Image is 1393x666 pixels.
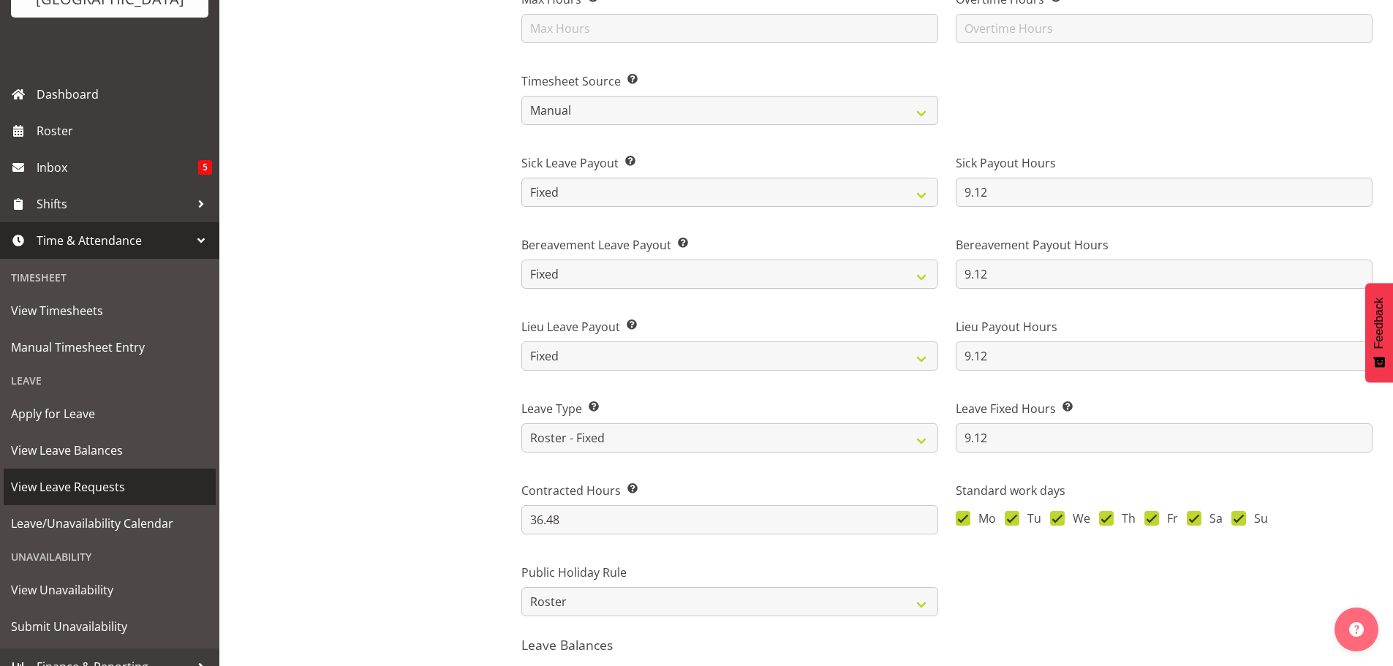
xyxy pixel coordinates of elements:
[4,262,216,292] div: Timesheet
[956,154,1373,172] label: Sick Payout Hours
[956,14,1373,43] input: Overtime Hours
[1349,622,1364,637] img: help-xxl-2.png
[521,236,938,254] label: Bereavement Leave Payout
[4,542,216,572] div: Unavailability
[521,72,938,90] label: Timesheet Source
[956,236,1373,254] label: Bereavement Payout Hours
[11,300,208,322] span: View Timesheets
[521,505,938,534] input: Contracted Hours
[1373,298,1386,349] span: Feedback
[521,154,938,172] label: Sick Leave Payout
[956,400,1373,417] label: Leave Fixed Hours
[11,476,208,498] span: View Leave Requests
[37,120,212,142] span: Roster
[956,260,1373,289] input: Bereavement Payout Hours
[4,329,216,366] a: Manual Timesheet Entry
[1114,511,1136,526] span: Th
[521,318,938,336] label: Lieu Leave Payout
[198,160,212,175] span: 5
[1065,511,1090,526] span: We
[521,14,938,43] input: Max Hours
[4,432,216,469] a: View Leave Balances
[37,156,198,178] span: Inbox
[4,469,216,505] a: View Leave Requests
[4,572,216,608] a: View Unavailability
[970,511,996,526] span: Mo
[956,423,1373,453] input: Leave Fixed Hours
[11,512,208,534] span: Leave/Unavailability Calendar
[4,505,216,542] a: Leave/Unavailability Calendar
[521,482,938,499] label: Contracted Hours
[4,366,216,396] div: Leave
[956,482,1373,499] label: Standard work days
[1159,511,1178,526] span: Fr
[11,403,208,425] span: Apply for Leave
[11,579,208,601] span: View Unavailability
[4,608,216,645] a: Submit Unavailability
[11,616,208,637] span: Submit Unavailability
[1019,511,1041,526] span: Tu
[521,400,938,417] label: Leave Type
[956,178,1373,207] input: Sick Payout Hours
[37,230,190,251] span: Time & Attendance
[37,83,212,105] span: Dashboard
[37,193,190,215] span: Shifts
[956,341,1373,371] input: Lieu Payout Hours
[11,336,208,358] span: Manual Timesheet Entry
[521,637,1373,653] h5: Leave Balances
[1365,283,1393,382] button: Feedback - Show survey
[521,564,938,581] label: Public Holiday Rule
[4,292,216,329] a: View Timesheets
[4,396,216,432] a: Apply for Leave
[1246,511,1268,526] span: Su
[11,439,208,461] span: View Leave Balances
[956,318,1373,336] label: Lieu Payout Hours
[1201,511,1223,526] span: Sa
